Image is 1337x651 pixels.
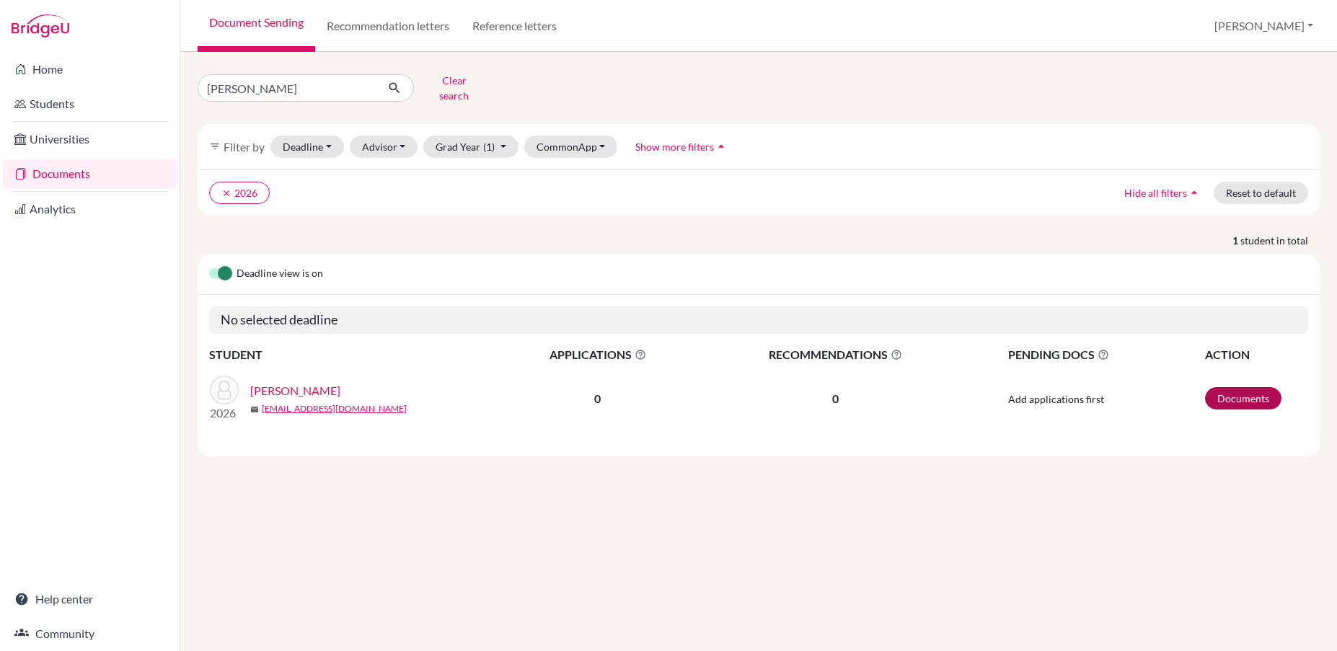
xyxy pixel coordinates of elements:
span: mail [250,405,259,414]
p: 2026 [210,404,239,422]
a: Analytics [3,195,177,223]
i: filter_list [209,141,221,152]
button: [PERSON_NAME] [1208,12,1320,40]
span: student in total [1240,233,1320,248]
span: Filter by [224,140,265,154]
th: STUDENT [209,345,498,364]
a: Documents [3,159,177,188]
span: Hide all filters [1124,187,1187,199]
img: Joseph, Zachary [210,376,239,404]
span: Deadline view is on [237,265,323,283]
i: arrow_drop_up [1187,185,1201,200]
a: Help center [3,585,177,614]
i: arrow_drop_up [714,139,728,154]
b: 0 [594,391,601,405]
button: Deadline [270,136,344,158]
button: Show more filtersarrow_drop_up [623,136,741,158]
th: ACTION [1204,345,1308,364]
a: Universities [3,125,177,154]
button: Advisor [350,136,418,158]
a: Students [3,89,177,118]
a: Home [3,55,177,84]
button: CommonApp [524,136,618,158]
span: Show more filters [635,141,714,153]
a: [EMAIL_ADDRESS][DOMAIN_NAME] [262,402,407,415]
button: Reset to default [1214,182,1308,204]
img: Bridge-U [12,14,69,37]
button: Grad Year(1) [423,136,519,158]
a: [PERSON_NAME] [250,382,340,399]
p: 0 [699,390,973,407]
button: clear2026 [209,182,270,204]
button: Hide all filtersarrow_drop_up [1112,182,1214,204]
span: Add applications first [1008,393,1104,405]
button: Clear search [414,69,494,107]
a: Documents [1205,387,1281,409]
h5: No selected deadline [209,306,1308,334]
span: APPLICATIONS [498,346,697,363]
a: Community [3,619,177,648]
span: (1) [483,141,495,153]
span: PENDING DOCS [1008,346,1204,363]
i: clear [221,188,231,198]
strong: 1 [1232,233,1240,248]
span: RECOMMENDATIONS [699,346,973,363]
input: Find student by name... [198,74,376,102]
